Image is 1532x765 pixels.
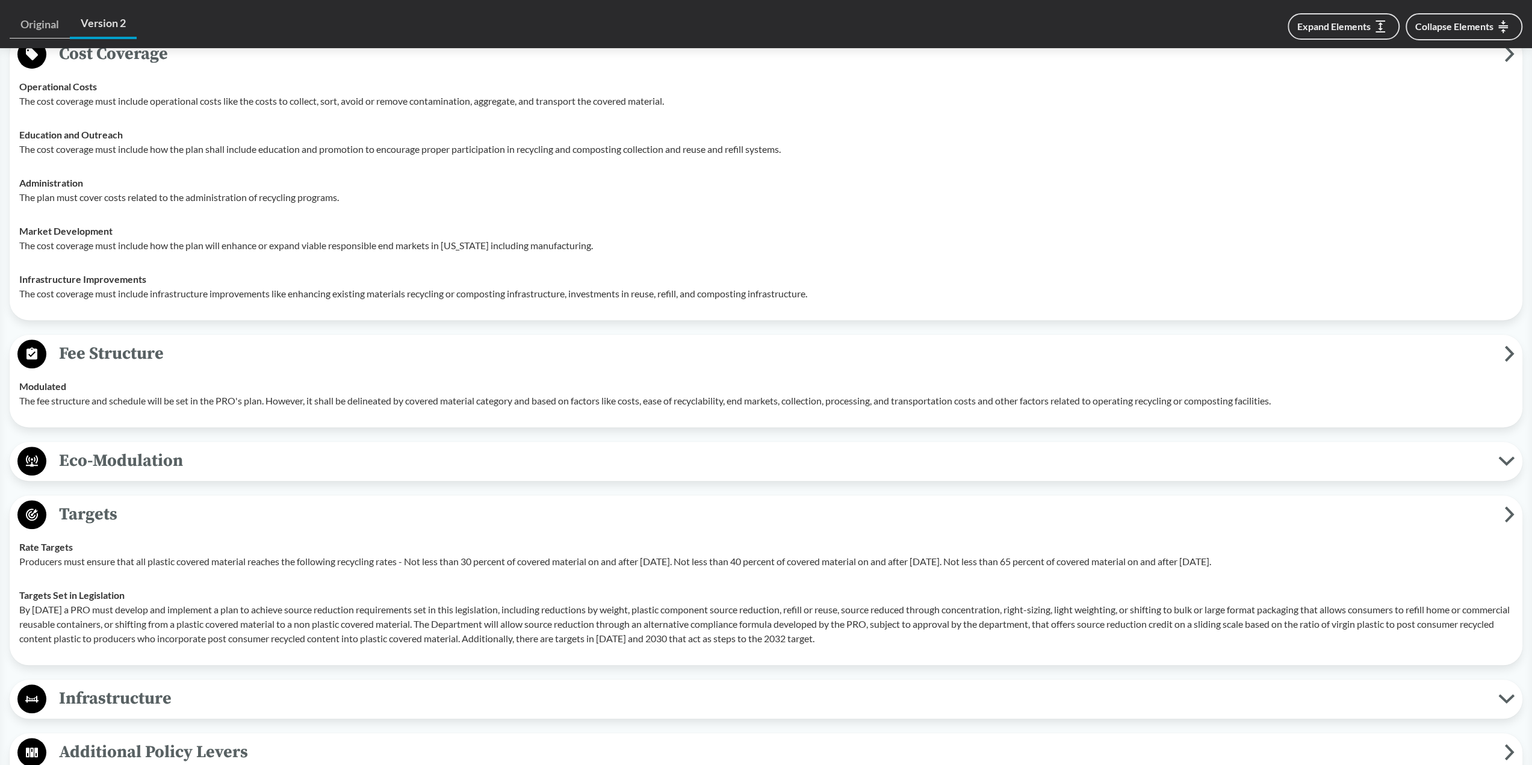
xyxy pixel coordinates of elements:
[14,39,1518,70] button: Cost Coverage
[19,394,1513,408] p: The fee structure and schedule will be set in the PRO's plan. However, it shall be delineated by ...
[19,602,1513,646] p: By [DATE] a PRO must develop and implement a plan to achieve source reduction requirements set in...
[19,94,1513,108] p: The cost coverage must include operational costs like the costs to collect, sort, avoid or remove...
[19,589,125,601] strong: Targets Set in Legislation
[46,447,1498,474] span: Eco-Modulation
[19,129,123,140] strong: Education and Outreach
[46,685,1498,712] span: Infrastructure
[19,380,66,392] strong: Modulated
[19,190,1513,205] p: The plan must cover costs related to the administration of recycling programs.
[19,286,1513,301] p: The cost coverage must include infrastructure improvements like enhancing existing materials recy...
[19,142,1513,156] p: The cost coverage must include how the plan shall include education and promotion to encourage pr...
[14,500,1518,530] button: Targets
[46,501,1504,528] span: Targets
[19,541,73,553] strong: Rate Targets
[14,684,1518,714] button: Infrastructure
[19,273,146,285] strong: Infrastructure Improvements
[46,40,1504,67] span: Cost Coverage
[19,238,1513,253] p: The cost coverage must include how the plan will enhance or expand viable responsible end markets...
[19,554,1513,569] p: Producers must ensure that all plastic covered material reaches the following recycling rates - N...
[14,446,1518,477] button: Eco-Modulation
[1288,13,1400,40] button: Expand Elements
[19,177,83,188] strong: Administration
[10,11,70,39] a: Original
[14,339,1518,370] button: Fee Structure
[70,10,137,39] a: Version 2
[19,225,113,237] strong: Market Development
[19,81,97,92] strong: Operational Costs
[46,340,1504,367] span: Fee Structure
[1406,13,1522,40] button: Collapse Elements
